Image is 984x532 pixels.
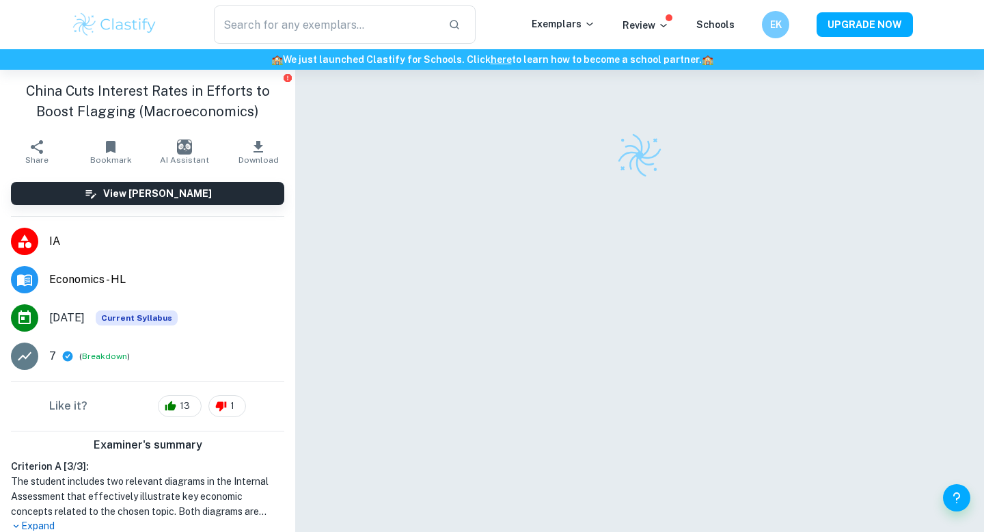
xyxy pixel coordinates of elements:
[49,310,85,326] span: [DATE]
[82,350,127,362] button: Breakdown
[11,182,284,205] button: View [PERSON_NAME]
[214,5,437,44] input: Search for any exemplars...
[148,133,221,171] button: AI Assistant
[768,17,784,32] h6: EK
[616,131,664,179] img: Clastify logo
[3,52,981,67] h6: We just launched Clastify for Schools. Click to learn how to become a school partner.
[160,155,209,165] span: AI Assistant
[79,350,130,363] span: ( )
[238,155,279,165] span: Download
[696,19,735,30] a: Schools
[5,437,290,453] h6: Examiner's summary
[491,54,512,65] a: here
[943,484,970,511] button: Help and Feedback
[11,459,284,474] h6: Criterion A [ 3 / 3 ]:
[623,18,669,33] p: Review
[96,310,178,325] span: Current Syllabus
[74,133,148,171] button: Bookmark
[532,16,595,31] p: Exemplars
[103,186,212,201] h6: View [PERSON_NAME]
[223,399,242,413] span: 1
[172,399,197,413] span: 13
[49,398,87,414] h6: Like it?
[221,133,295,171] button: Download
[282,72,292,83] button: Report issue
[271,54,283,65] span: 🏫
[49,233,284,250] span: IA
[25,155,49,165] span: Share
[817,12,913,37] button: UPGRADE NOW
[49,348,56,364] p: 7
[71,11,158,38] img: Clastify logo
[11,474,284,519] h1: The student includes two relevant diagrams in the Internal Assessment that effectively illustrate...
[11,81,284,122] h1: China Cuts Interest Rates in Efforts to Boost Flagging (Macroeconomics)
[177,139,192,155] img: AI Assistant
[702,54,713,65] span: 🏫
[90,155,132,165] span: Bookmark
[762,11,789,38] button: EK
[96,310,178,325] div: This exemplar is based on the current syllabus. Feel free to refer to it for inspiration/ideas wh...
[49,271,284,288] span: Economics - HL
